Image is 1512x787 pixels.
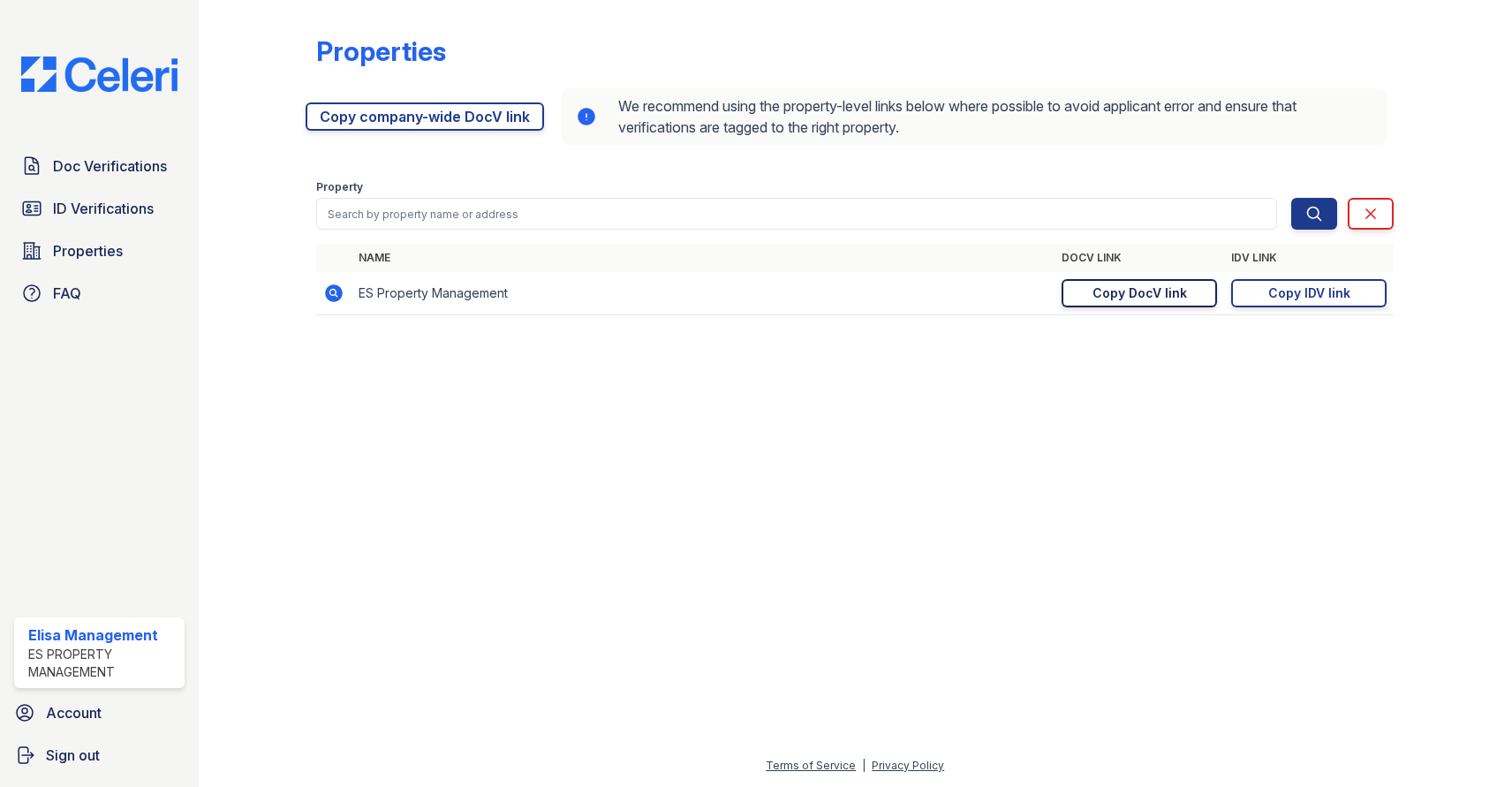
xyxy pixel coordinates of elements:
[1231,279,1387,307] a: Copy IDV link
[53,240,123,261] span: Properties
[53,283,81,304] span: FAQ
[352,244,1055,272] th: Name
[862,759,866,772] div: |
[14,191,185,226] a: ID Verifications
[46,702,102,723] span: Account
[1092,284,1187,302] div: Copy DocV link
[14,233,185,269] a: Properties
[306,102,544,131] a: Copy company-wide DocV link
[14,148,185,184] a: Doc Verifications
[316,35,446,67] div: Properties
[14,276,185,311] a: FAQ
[7,695,192,730] a: Account
[7,57,192,92] img: CE_Logo_Blue-a8612792a0a2168367f1c8372b55b34899dd931a85d93a1a3d3e32e68fde9ad4.png
[1055,244,1224,272] th: DocV Link
[766,759,856,772] a: Terms of Service
[28,624,178,646] div: Elisa Management
[28,646,178,681] div: ES Property Management
[316,198,1277,230] input: Search by property name or address
[1224,244,1394,272] th: IDV Link
[316,180,363,194] label: Property
[1268,284,1350,302] div: Copy IDV link
[562,88,1387,145] div: We recommend using the property-level links below where possible to avoid applicant error and ens...
[872,759,944,772] a: Privacy Policy
[1062,279,1217,307] a: Copy DocV link
[46,745,100,766] span: Sign out
[7,738,192,773] a: Sign out
[53,198,154,219] span: ID Verifications
[53,155,167,177] span: Doc Verifications
[352,272,1055,315] td: ES Property Management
